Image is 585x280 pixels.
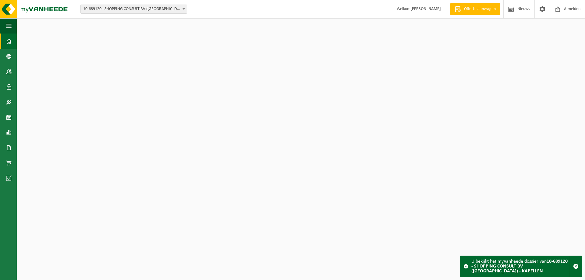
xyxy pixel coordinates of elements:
[80,5,187,14] span: 10-689120 - SHOPPING CONSULT BV (PROMENADE KAPELLEN) - KAPELLEN
[410,7,441,11] strong: [PERSON_NAME]
[471,259,568,274] strong: 10-689120 - SHOPPING CONSULT BV ([GEOGRAPHIC_DATA]) - KAPELLEN
[463,6,497,12] span: Offerte aanvragen
[81,5,187,13] span: 10-689120 - SHOPPING CONSULT BV (PROMENADE KAPELLEN) - KAPELLEN
[450,3,500,15] a: Offerte aanvragen
[471,256,570,277] div: U bekijkt het myVanheede dossier van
